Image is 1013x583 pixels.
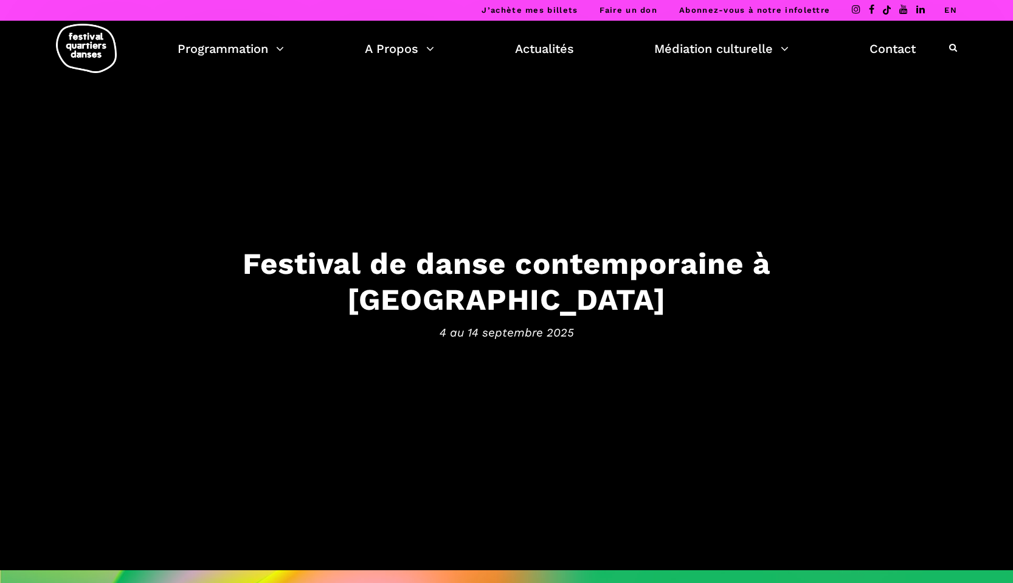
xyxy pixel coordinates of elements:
[365,38,434,59] a: A Propos
[654,38,789,59] a: Médiation culturelle
[130,246,883,318] h3: Festival de danse contemporaine à [GEOGRAPHIC_DATA]
[870,38,916,59] a: Contact
[130,323,883,341] span: 4 au 14 septembre 2025
[600,5,657,15] a: Faire un don
[679,5,830,15] a: Abonnez-vous à notre infolettre
[178,38,284,59] a: Programmation
[56,24,117,73] img: logo-fqd-med
[482,5,578,15] a: J’achète mes billets
[944,5,957,15] a: EN
[515,38,574,59] a: Actualités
